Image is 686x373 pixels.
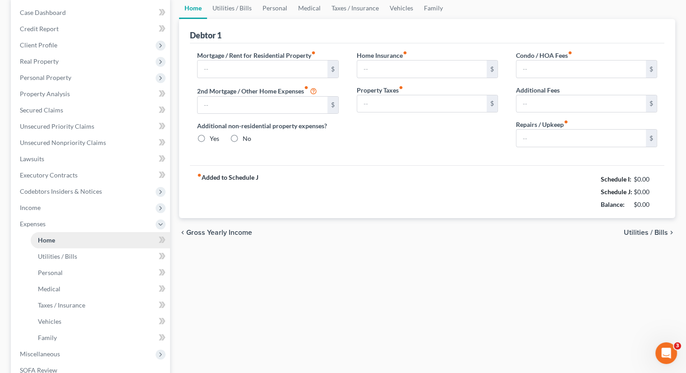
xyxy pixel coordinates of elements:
button: Utilities / Bills chevron_right [624,229,675,236]
span: Home [38,236,55,244]
input: -- [198,61,327,78]
label: Yes [210,134,219,143]
iframe: Intercom live chat [655,342,677,364]
label: Additional Fees [516,85,560,95]
span: Client Profile [20,41,57,49]
span: 3 [674,342,681,350]
i: fiber_manual_record [568,51,572,55]
label: Home Insurance [357,51,407,60]
span: Case Dashboard [20,9,66,16]
span: Lawsuits [20,155,44,163]
span: Gross Yearly Income [186,229,252,236]
span: Expenses [20,220,46,228]
div: $ [646,130,657,147]
span: Taxes / Insurance [38,301,85,309]
i: fiber_manual_record [399,85,403,90]
label: Condo / HOA Fees [516,51,572,60]
input: -- [516,61,646,78]
div: $0.00 [634,175,658,184]
div: Debtor 1 [190,30,221,41]
label: 2nd Mortgage / Other Home Expenses [197,85,317,96]
span: Utilities / Bills [624,229,668,236]
a: Unsecured Nonpriority Claims [13,135,170,151]
a: Credit Report [13,21,170,37]
input: -- [516,130,646,147]
span: Medical [38,285,60,293]
i: fiber_manual_record [304,85,308,90]
i: fiber_manual_record [403,51,407,55]
i: fiber_manual_record [564,120,568,124]
span: Codebtors Insiders & Notices [20,187,102,195]
div: $ [327,61,338,78]
span: Personal [38,269,63,276]
label: Additional non-residential property expenses? [197,121,338,131]
i: fiber_manual_record [197,173,202,177]
span: Miscellaneous [20,350,60,358]
div: $ [487,61,497,78]
input: -- [357,95,487,112]
i: chevron_right [668,229,675,236]
a: Unsecured Priority Claims [13,118,170,135]
span: Secured Claims [20,106,63,114]
span: Credit Report [20,25,59,33]
span: Utilities / Bills [38,252,77,260]
a: Medical [31,281,170,297]
input: -- [357,61,487,78]
span: Property Analysis [20,90,70,98]
i: fiber_manual_record [311,51,316,55]
a: Taxes / Insurance [31,297,170,313]
input: -- [198,97,327,114]
i: chevron_left [179,229,186,236]
div: $ [646,61,657,78]
span: Executory Contracts [20,171,78,179]
a: Secured Claims [13,102,170,118]
label: Repairs / Upkeep [516,120,568,129]
span: Income [20,204,41,211]
strong: Schedule J: [601,188,632,196]
div: $ [487,95,497,112]
button: chevron_left Gross Yearly Income [179,229,252,236]
label: Property Taxes [357,85,403,95]
input: -- [516,95,646,112]
a: Property Analysis [13,86,170,102]
a: Personal [31,265,170,281]
label: No [243,134,251,143]
strong: Added to Schedule J [197,173,258,211]
a: Vehicles [31,313,170,330]
strong: Balance: [601,200,625,208]
span: Real Property [20,57,59,65]
span: Vehicles [38,317,61,325]
div: $0.00 [634,200,658,209]
span: Family [38,334,57,341]
span: Unsecured Priority Claims [20,122,94,130]
strong: Schedule I: [601,175,631,183]
a: Lawsuits [13,151,170,167]
a: Case Dashboard [13,5,170,21]
div: $ [646,95,657,112]
label: Mortgage / Rent for Residential Property [197,51,316,60]
a: Family [31,330,170,346]
div: $0.00 [634,187,658,196]
a: Executory Contracts [13,167,170,183]
span: Personal Property [20,74,71,81]
div: $ [327,97,338,114]
span: Unsecured Nonpriority Claims [20,139,106,146]
a: Home [31,232,170,248]
a: Utilities / Bills [31,248,170,265]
